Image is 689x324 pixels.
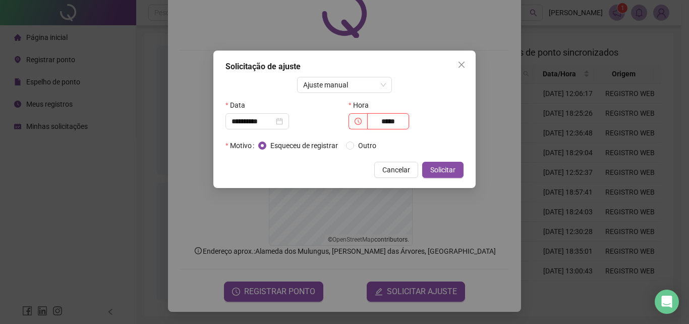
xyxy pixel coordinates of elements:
span: clock-circle [355,118,362,125]
span: Outro [354,140,380,151]
button: Cancelar [374,162,418,178]
span: Solicitar [430,164,455,175]
label: Hora [349,97,375,113]
div: Solicitação de ajuste [225,61,464,73]
span: Ajuste manual [303,77,386,92]
button: Solicitar [422,162,464,178]
label: Data [225,97,252,113]
span: close [457,61,466,69]
label: Motivo [225,137,258,154]
div: Open Intercom Messenger [655,290,679,314]
button: Close [453,57,470,73]
span: Esqueceu de registrar [266,140,342,151]
span: Cancelar [382,164,410,175]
